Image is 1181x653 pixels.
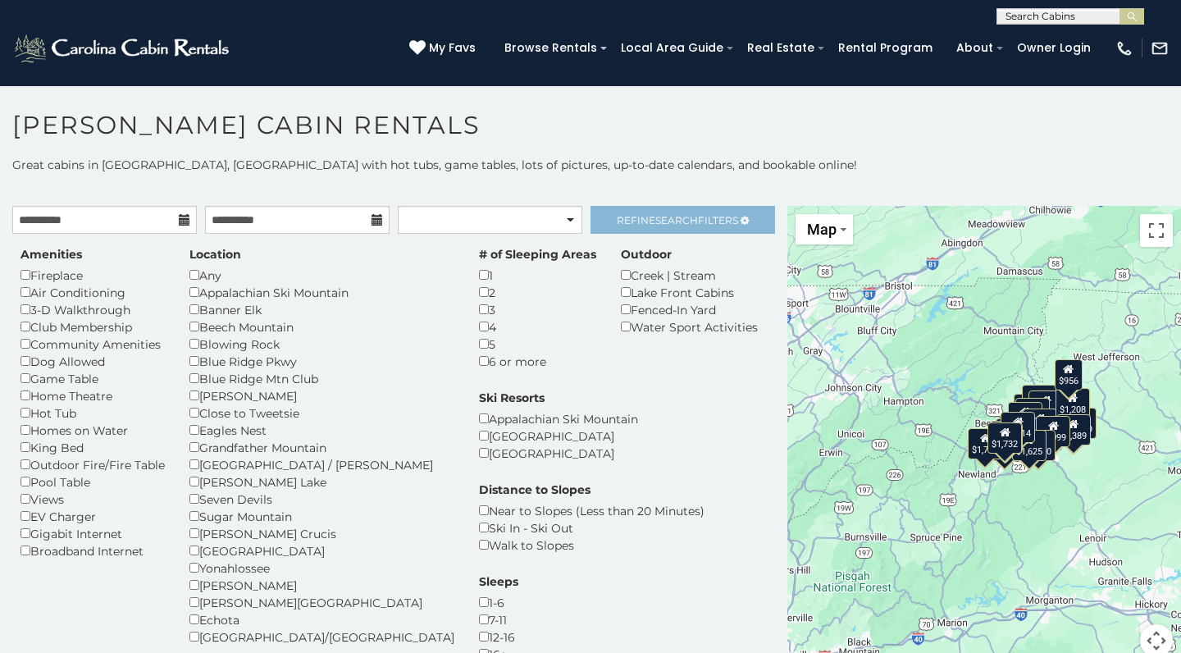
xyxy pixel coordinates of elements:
[1008,402,1042,433] div: $2,627
[189,284,454,301] div: Appalachian Ski Mountain
[21,491,165,508] div: Views
[189,422,454,439] div: Eagles Nest
[479,267,596,284] div: 1
[189,491,454,508] div: Seven Devils
[948,35,1001,61] a: About
[1151,39,1169,57] img: mail-regular-white.png
[189,611,454,628] div: Echota
[21,284,165,301] div: Air Conditioning
[21,508,165,525] div: EV Charger
[21,301,165,318] div: 3-D Walkthrough
[189,246,241,263] label: Location
[807,221,837,238] span: Map
[21,422,165,439] div: Homes on Water
[479,482,590,498] label: Distance to Slopes
[189,439,454,456] div: Grandfather Mountain
[479,611,518,628] div: 7-11
[189,267,454,284] div: Any
[479,246,596,263] label: # of Sleeping Areas
[189,559,454,577] div: Yonahlossee
[621,246,672,263] label: Outdoor
[189,301,454,318] div: Banner Elk
[479,628,518,646] div: 12-16
[189,404,454,422] div: Close to Tweetsie
[1055,359,1083,390] div: $956
[1140,214,1173,247] button: Toggle fullscreen view
[21,267,165,284] div: Fireplace
[479,284,596,301] div: 2
[479,336,596,353] div: 5
[1012,430,1046,461] div: $1,625
[621,284,758,301] div: Lake Front Cabins
[1056,414,1091,445] div: $1,389
[479,502,704,519] div: Near to Slopes (Less than 20 Minutes)
[1023,409,1057,440] div: $1,132
[830,35,941,61] a: Rental Program
[479,573,518,590] label: Sleeps
[655,214,698,226] span: Search
[479,445,638,462] div: [GEOGRAPHIC_DATA]
[1056,388,1090,419] div: $1,208
[189,370,454,387] div: Blue Ridge Mtn Club
[189,387,454,404] div: [PERSON_NAME]
[189,525,454,542] div: [PERSON_NAME] Crucis
[1001,412,1035,443] div: $1,514
[479,410,638,427] div: Appalachian Ski Mountain
[21,246,82,263] label: Amenities
[479,390,545,406] label: Ski Resorts
[613,35,732,61] a: Local Area Guide
[1022,385,1056,416] div: $1,795
[189,353,454,370] div: Blue Ridge Pkwy
[479,519,704,537] div: Ski In - Ski Out
[189,336,454,353] div: Blowing Rock
[968,428,1002,459] div: $1,794
[496,35,605,61] a: Browse Rentals
[590,206,775,234] a: RefineSearchFilters
[21,439,165,456] div: King Bed
[1015,398,1050,429] div: $1,391
[12,32,234,65] img: White-1-2.png
[1028,390,1063,422] div: $2,380
[479,318,596,336] div: 4
[189,628,454,646] div: [GEOGRAPHIC_DATA]/[GEOGRAPHIC_DATA]
[21,456,165,473] div: Outdoor Fire/Fire Table
[21,404,165,422] div: Hot Tub
[21,525,165,542] div: Gigabit Internet
[617,214,738,226] span: Refine Filters
[621,318,758,336] div: Water Sport Activities
[621,267,758,284] div: Creek | Stream
[189,542,454,559] div: [GEOGRAPHIC_DATA]
[987,422,1022,454] div: $1,732
[479,353,596,370] div: 6 or more
[1036,416,1070,447] div: $1,099
[189,508,454,525] div: Sugar Mountain
[21,387,165,404] div: Home Theatre
[21,353,165,370] div: Dog Allowed
[1115,39,1133,57] img: phone-regular-white.png
[189,577,454,594] div: [PERSON_NAME]
[479,594,518,611] div: 1-6
[21,542,165,559] div: Broadband Internet
[409,39,480,57] a: My Favs
[621,301,758,318] div: Fenced-In Yard
[189,318,454,336] div: Beech Mountain
[21,318,165,336] div: Club Membership
[21,336,165,353] div: Community Amenities
[189,473,454,491] div: [PERSON_NAME] Lake
[21,370,165,387] div: Game Table
[1009,35,1099,61] a: Owner Login
[796,214,853,244] button: Change map style
[189,594,454,611] div: [PERSON_NAME][GEOGRAPHIC_DATA]
[479,537,704,554] div: Walk to Slopes
[189,456,454,473] div: [GEOGRAPHIC_DATA] / [PERSON_NAME]
[479,301,596,318] div: 3
[739,35,823,61] a: Real Estate
[479,427,638,445] div: [GEOGRAPHIC_DATA]
[429,39,476,57] span: My Favs
[21,473,165,491] div: Pool Table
